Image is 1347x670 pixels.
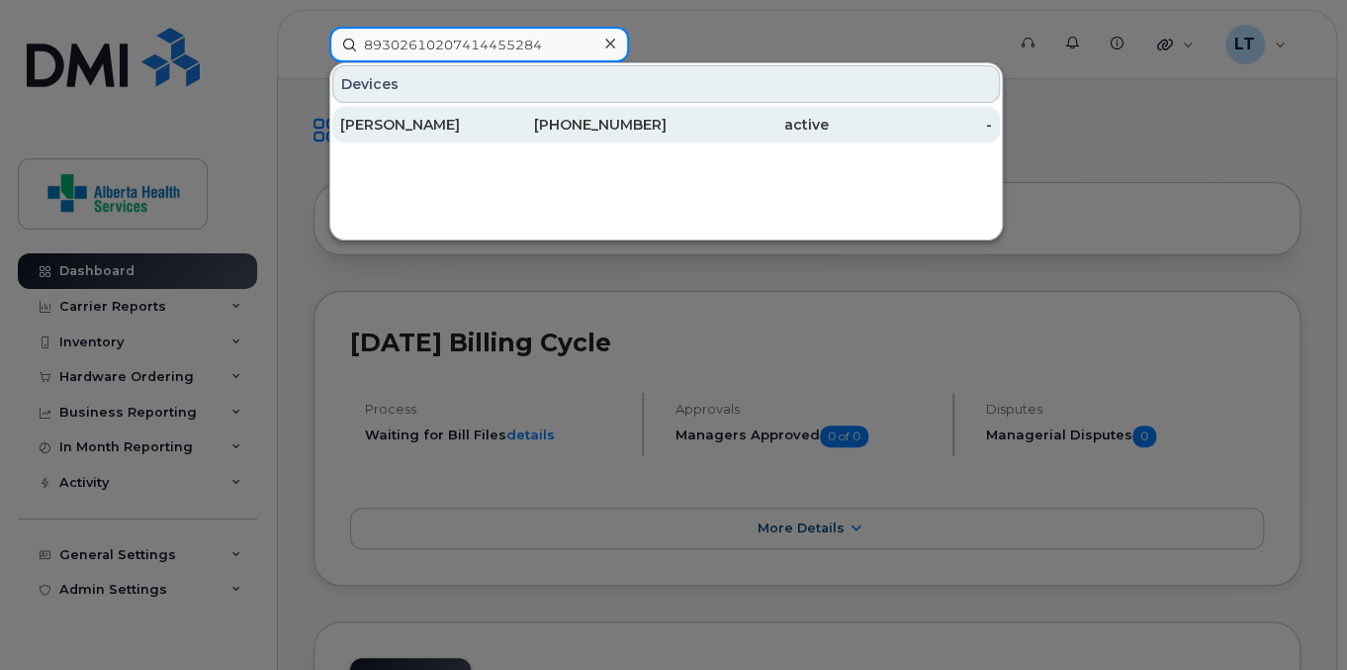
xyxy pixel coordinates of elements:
div: [PERSON_NAME] [340,115,503,135]
a: [PERSON_NAME][PHONE_NUMBER]active- [332,107,1000,143]
div: Devices [332,65,1000,103]
div: active [667,115,830,135]
div: - [829,115,992,135]
div: [PHONE_NUMBER] [503,115,667,135]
